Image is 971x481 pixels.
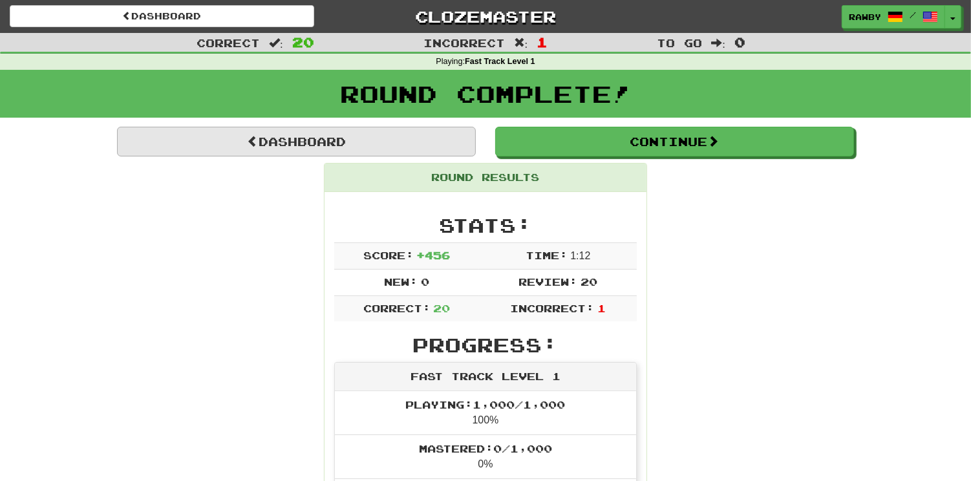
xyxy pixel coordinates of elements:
li: 0% [335,434,636,479]
span: : [711,37,725,48]
span: rawby [849,11,881,23]
span: Incorrect [423,36,505,49]
div: Fast Track Level 1 [335,363,636,391]
span: + 456 [416,249,450,261]
span: / [910,10,916,19]
h2: Stats: [334,215,637,236]
span: : [269,37,283,48]
span: 0 [421,275,429,288]
span: Playing: 1,000 / 1,000 [406,398,566,411]
span: To go [657,36,702,49]
span: Incorrect: [510,302,594,314]
h1: Round Complete! [5,81,966,107]
span: 1 : 12 [570,250,590,261]
span: 1 [597,302,606,314]
span: Review: [518,275,577,288]
strong: Fast Track Level 1 [465,57,535,66]
span: Mastered: 0 / 1,000 [419,442,552,454]
a: Dashboard [117,127,476,156]
li: 100% [335,391,636,435]
a: rawby / [842,5,945,28]
button: Continue [495,127,854,156]
a: Clozemaster [334,5,638,28]
h2: Progress: [334,334,637,356]
span: Correct [197,36,260,49]
a: Dashboard [10,5,314,27]
span: 1 [537,34,548,50]
span: Time: [526,249,568,261]
div: Round Results [325,164,646,192]
span: 20 [581,275,597,288]
span: Score: [363,249,414,261]
span: Correct: [363,302,431,314]
span: New: [384,275,418,288]
span: 20 [433,302,450,314]
span: : [514,37,528,48]
span: 20 [292,34,314,50]
span: 0 [734,34,745,50]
